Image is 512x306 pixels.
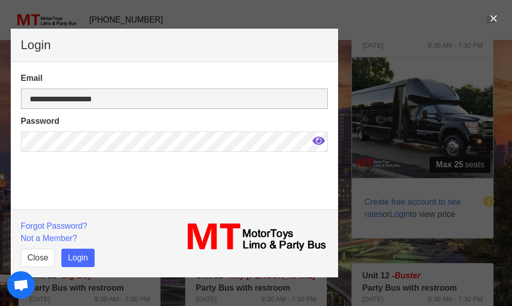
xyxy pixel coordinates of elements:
img: MT_logo_name.png [181,220,328,254]
a: Forgot Password? [21,222,87,230]
button: Close [21,249,55,267]
p: Login [21,39,328,51]
label: Password [21,115,328,127]
a: Open chat [7,271,35,299]
a: Not a Member? [21,234,77,243]
iframe: reCAPTCHA [21,158,176,235]
button: Login [61,249,95,267]
label: Email [21,72,328,84]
